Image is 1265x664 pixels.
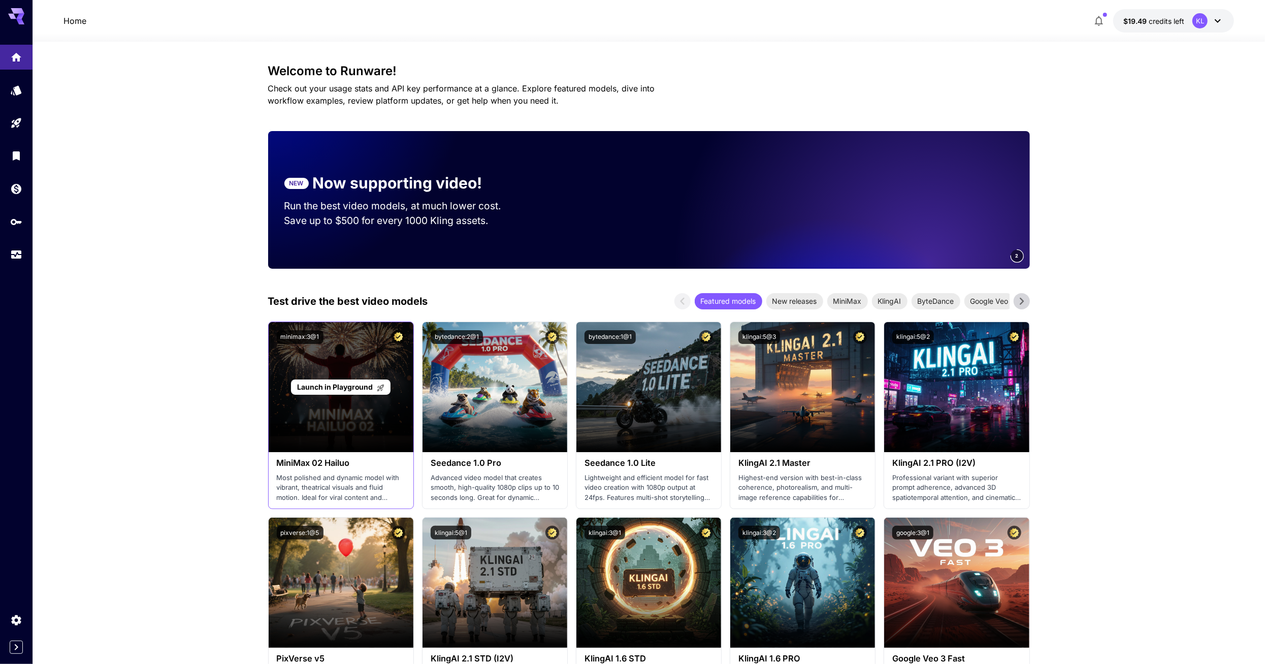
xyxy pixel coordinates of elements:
h3: KlingAI 2.1 Master [738,458,867,468]
div: MiniMax [827,293,868,309]
span: Google Veo [964,296,1015,306]
button: klingai:5@3 [738,330,780,344]
button: google:3@1 [892,526,933,540]
div: Models [10,84,22,97]
h3: PixVerse v5 [277,654,405,663]
div: API Keys [10,215,22,228]
div: Playground [10,117,22,130]
img: alt [269,518,413,648]
div: Featured models [695,293,762,309]
img: alt [576,518,721,648]
p: Test drive the best video models [268,294,428,309]
button: Expand sidebar [10,641,23,654]
h3: MiniMax 02 Hailuo [277,458,405,468]
div: KlingAI [872,293,907,309]
div: $19.4868 [1123,16,1184,26]
div: New releases [766,293,823,309]
span: Check out your usage stats and API key performance at a glance. Explore featured models, dive int... [268,83,655,106]
a: Launch in Playground [291,380,390,395]
button: pixverse:1@5 [277,526,323,540]
h3: KlingAI 2.1 PRO (I2V) [892,458,1021,468]
h3: KlingAI 2.1 STD (I2V) [431,654,559,663]
button: klingai:3@1 [585,526,625,540]
span: MiniMax [827,296,868,306]
p: Now supporting video! [313,172,482,195]
button: Certified Model – Vetted for best performance and includes a commercial license. [1008,526,1021,540]
button: Certified Model – Vetted for best performance and includes a commercial license. [853,330,867,344]
button: Certified Model – Vetted for best performance and includes a commercial license. [853,526,867,540]
div: Settings [10,614,22,626]
p: Advanced video model that creates smooth, high-quality 1080p clips up to 10 seconds long. Great f... [431,473,559,503]
span: New releases [766,296,823,306]
button: bytedance:2@1 [431,330,483,344]
span: Launch in Playground [297,383,373,391]
img: alt [730,518,875,648]
img: alt [423,322,567,452]
button: Certified Model – Vetted for best performance and includes a commercial license. [392,526,405,540]
h3: Seedance 1.0 Pro [431,458,559,468]
button: $19.4868KL [1113,9,1234,33]
span: $19.49 [1123,17,1149,25]
button: klingai:3@2 [738,526,780,540]
p: Run the best video models, at much lower cost. [284,199,521,213]
nav: breadcrumb [63,15,86,27]
button: Certified Model – Vetted for best performance and includes a commercial license. [545,330,559,344]
button: Certified Model – Vetted for best performance and includes a commercial license. [545,526,559,540]
button: Certified Model – Vetted for best performance and includes a commercial license. [1008,330,1021,344]
img: alt [730,322,875,452]
div: Home [10,51,22,64]
h3: KlingAI 1.6 STD [585,654,713,663]
span: credits left [1149,17,1184,25]
p: Highest-end version with best-in-class coherence, photorealism, and multi-image reference capabil... [738,473,867,503]
p: NEW [289,179,304,188]
span: KlingAI [872,296,907,306]
div: Library [10,149,22,162]
h3: Seedance 1.0 Lite [585,458,713,468]
img: alt [576,322,721,452]
div: KL [1192,13,1208,28]
a: Home [63,15,86,27]
button: bytedance:1@1 [585,330,636,344]
p: Professional variant with superior prompt adherence, advanced 3D spatiotemporal attention, and ci... [892,473,1021,503]
button: Certified Model – Vetted for best performance and includes a commercial license. [699,330,713,344]
span: ByteDance [912,296,960,306]
img: alt [423,518,567,648]
span: 2 [1016,252,1019,260]
button: Certified Model – Vetted for best performance and includes a commercial license. [699,526,713,540]
img: alt [884,518,1029,648]
h3: KlingAI 1.6 PRO [738,654,867,663]
span: Featured models [695,296,762,306]
h3: Welcome to Runware! [268,64,1030,78]
button: minimax:3@1 [277,330,323,344]
h3: Google Veo 3 Fast [892,654,1021,663]
div: Google Veo [964,293,1015,309]
button: klingai:5@2 [892,330,934,344]
div: Usage [10,248,22,261]
p: Lightweight and efficient model for fast video creation with 1080p output at 24fps. Features mult... [585,473,713,503]
div: ByteDance [912,293,960,309]
p: Save up to $500 for every 1000 Kling assets. [284,213,521,228]
p: Most polished and dynamic model with vibrant, theatrical visuals and fluid motion. Ideal for vira... [277,473,405,503]
button: Certified Model – Vetted for best performance and includes a commercial license. [392,330,405,344]
button: klingai:5@1 [431,526,471,540]
div: Wallet [10,182,22,195]
img: alt [884,322,1029,452]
